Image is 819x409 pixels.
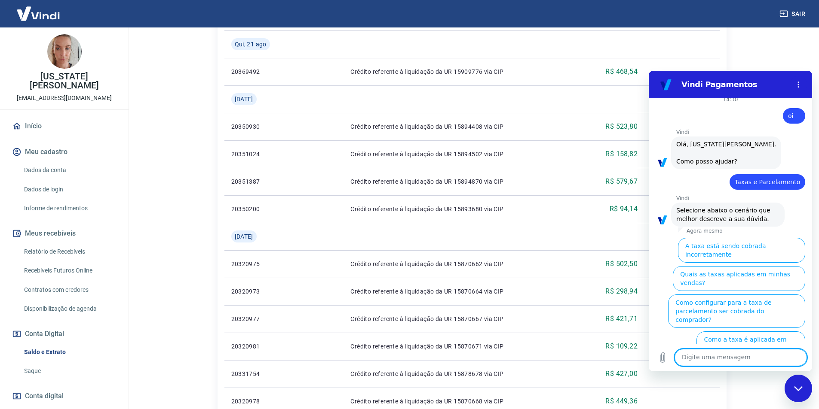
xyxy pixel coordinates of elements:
[7,72,122,90] p: [US_STATE][PERSON_NAME]
[231,397,291,406] p: 20320978
[21,262,118,279] a: Recebíveis Futuros Online
[605,341,638,351] p: R$ 109,22
[21,281,118,299] a: Contratos com credores
[10,224,118,243] button: Meus recebíveis
[231,287,291,296] p: 20320973
[235,40,267,48] span: Qui, 21 ago
[605,149,638,159] p: R$ 158,82
[605,176,638,187] p: R$ 579,67
[605,121,638,132] p: R$ 523,80
[21,343,118,361] a: Saldo e Extrato
[649,71,812,371] iframe: Janela de mensagens
[231,370,291,378] p: 20331754
[21,181,118,198] a: Dados de login
[10,324,118,343] button: Conta Digital
[350,67,564,76] p: Crédito referente à liquidação da UR 15909776 via CIP
[605,259,638,269] p: R$ 502,50
[350,370,564,378] p: Crédito referente à liquidação da UR 15878678 via CIP
[785,375,812,402] iframe: Botão para abrir a janela de mensagens, conversa em andamento
[231,260,291,268] p: 20320975
[350,397,564,406] p: Crédito referente à liquidação da UR 15870668 via CIP
[21,200,118,217] a: Informe de rendimentos
[231,315,291,323] p: 20320977
[350,205,564,213] p: Crédito referente à liquidação da UR 15893680 via CIP
[17,94,112,103] p: [EMAIL_ADDRESS][DOMAIN_NAME]
[350,315,564,323] p: Crédito referente à liquidação da UR 15870667 via CIP
[350,150,564,158] p: Crédito referente à liquidação da UR 15894502 via CIP
[605,314,638,324] p: R$ 421,71
[231,205,291,213] p: 20350200
[350,287,564,296] p: Crédito referente à liquidação da UR 15870664 via CIP
[235,95,253,103] span: [DATE]
[350,342,564,351] p: Crédito referente à liquidação da UR 15870671 via CIP
[231,342,291,351] p: 20320981
[605,286,638,297] p: R$ 298,94
[610,204,638,214] p: R$ 94,14
[350,260,564,268] p: Crédito referente à liquidação da UR 15870662 via CIP
[350,177,564,186] p: Crédito referente à liquidação da UR 15894870 via CIP
[47,34,82,69] img: 9a76b6b1-a1e9-43c8-a7a6-354d22f709a1.jpeg
[605,67,638,77] p: R$ 468,54
[10,387,118,406] a: Conta digital
[231,122,291,131] p: 20350930
[231,150,291,158] p: 20351024
[10,142,118,161] button: Meu cadastro
[350,122,564,131] p: Crédito referente à liquidação da UR 15894408 via CIP
[231,177,291,186] p: 20351387
[10,117,118,136] a: Início
[21,243,118,261] a: Relatório de Recebíveis
[605,396,638,406] p: R$ 449,36
[778,6,809,22] button: Sair
[231,67,291,76] p: 20369492
[21,300,118,318] a: Disponibilização de agenda
[21,161,118,179] a: Dados da conta
[235,232,253,241] span: [DATE]
[21,362,118,380] a: Saque
[25,390,64,402] span: Conta digital
[10,0,66,27] img: Vindi
[605,369,638,379] p: R$ 427,00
